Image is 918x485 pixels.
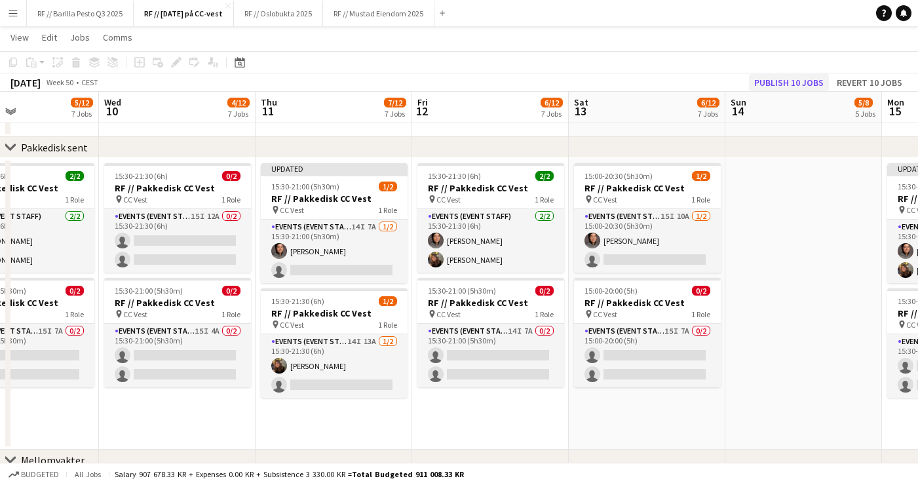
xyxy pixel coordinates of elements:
span: 15:30-21:00 (5h30m) [271,182,339,191]
span: 1 Role [535,309,554,319]
span: All jobs [72,469,104,479]
button: RF // Oslobukta 2025 [234,1,323,26]
span: 0/2 [222,286,240,296]
a: Jobs [65,29,95,46]
span: Comms [103,31,132,43]
span: 12 [415,104,428,119]
div: 15:00-20:30 (5h30m)1/2RF // Pakkedisk CC Vest CC Vest1 RoleEvents (Event Staff)15I10A1/215:00-20:... [574,163,721,273]
span: CC Vest [436,195,461,204]
app-card-role: Events (Event Staff)15I7A0/215:00-20:00 (5h) [574,324,721,387]
span: 7/12 [384,98,406,107]
span: View [10,31,29,43]
span: 5/12 [71,98,93,107]
div: 7 Jobs [228,109,249,119]
h3: RF // Pakkedisk CC Vest [261,307,408,319]
div: Updated [261,163,408,174]
button: RF // Barilla Pesto Q3 2025 [27,1,134,26]
span: Sun [731,96,746,108]
div: Salary 907 678.33 KR + Expenses 0.00 KR + Subsistence 3 330.00 KR = [115,469,464,479]
div: [DATE] [10,76,41,89]
a: Edit [37,29,62,46]
span: CC Vest [123,309,147,319]
h3: RF // Pakkedisk CC Vest [574,182,721,194]
div: 7 Jobs [385,109,406,119]
span: 0/2 [222,171,240,181]
app-job-card: 15:30-21:00 (5h30m)0/2RF // Pakkedisk CC Vest CC Vest1 RoleEvents (Event Staff)15I4A0/215:30-21:0... [104,278,251,387]
app-card-role: Events (Event Staff)15I4A0/215:30-21:00 (5h30m) [104,324,251,387]
button: RF // Mustad Eiendom 2025 [323,1,434,26]
span: 1 Role [535,195,554,204]
button: Budgeted [7,467,61,482]
app-card-role: Events (Event Staff)15I12A0/215:30-21:30 (6h) [104,209,251,273]
span: 15:30-21:00 (5h30m) [115,286,183,296]
a: Comms [98,29,138,46]
h3: RF // Pakkedisk CC Vest [261,193,408,204]
app-job-card: 15:30-21:30 (6h)0/2RF // Pakkedisk CC Vest CC Vest1 RoleEvents (Event Staff)15I12A0/215:30-21:30 ... [104,163,251,273]
app-job-card: 15:30-21:30 (6h)1/2RF // Pakkedisk CC Vest CC Vest1 RoleEvents (Event Staff)14I13A1/215:30-21:30 ... [261,288,408,398]
span: Fri [417,96,428,108]
span: Week 50 [43,77,76,87]
span: 14 [729,104,746,119]
span: 13 [572,104,588,119]
h3: RF // Pakkedisk CC Vest [417,182,564,194]
span: 15 [885,104,904,119]
button: RF // [DATE] på CC-vest [134,1,234,26]
span: 1 Role [221,309,240,319]
span: 15:00-20:30 (5h30m) [584,171,653,181]
span: 6/12 [541,98,563,107]
span: Total Budgeted 911 008.33 KR [352,469,464,479]
span: 2/2 [66,171,84,181]
app-job-card: Updated15:30-21:00 (5h30m)1/2RF // Pakkedisk CC Vest CC Vest1 RoleEvents (Event Staff)14I7A1/215:... [261,163,408,283]
span: 1/2 [379,296,397,306]
h3: RF // Pakkedisk CC Vest [417,297,564,309]
span: Budgeted [21,470,59,479]
span: CC Vest [123,195,147,204]
span: 1/2 [692,171,710,181]
span: 1 Role [378,205,397,215]
app-job-card: 15:30-21:00 (5h30m)0/2RF // Pakkedisk CC Vest CC Vest1 RoleEvents (Event Staff)14I7A0/215:30-21:0... [417,278,564,387]
span: CC Vest [593,195,617,204]
span: 5/8 [854,98,873,107]
div: 7 Jobs [541,109,562,119]
span: 1 Role [221,195,240,204]
span: Jobs [70,31,90,43]
span: 15:30-21:00 (5h30m) [428,286,496,296]
span: CC Vest [280,205,304,215]
span: 15:30-21:30 (6h) [428,171,481,181]
span: Mon [887,96,904,108]
app-card-role: Events (Event Staff)14I7A1/215:30-21:00 (5h30m)[PERSON_NAME] [261,220,408,283]
span: 1 Role [65,309,84,319]
h3: RF // Pakkedisk CC Vest [104,297,251,309]
div: 7 Jobs [71,109,92,119]
span: CC Vest [436,309,461,319]
app-job-card: 15:00-20:00 (5h)0/2RF // Pakkedisk CC Vest CC Vest1 RoleEvents (Event Staff)15I7A0/215:00-20:00 (5h) [574,278,721,387]
app-card-role: Events (Event Staff)14I13A1/215:30-21:30 (6h)[PERSON_NAME] [261,334,408,398]
span: Sat [574,96,588,108]
app-card-role: Events (Event Staff)2/215:30-21:30 (6h)[PERSON_NAME][PERSON_NAME] [417,209,564,273]
span: 2/2 [535,171,554,181]
h3: RF // Pakkedisk CC Vest [574,297,721,309]
span: 15:30-21:30 (6h) [115,171,168,181]
span: 15:30-21:30 (6h) [271,296,324,306]
span: CC Vest [280,320,304,330]
div: 5 Jobs [855,109,875,119]
span: 1 Role [691,309,710,319]
button: Revert 10 jobs [832,74,908,91]
span: 11 [259,104,277,119]
span: 10 [102,104,121,119]
span: 15:00-20:00 (5h) [584,286,638,296]
span: 0/2 [66,286,84,296]
app-job-card: 15:30-21:30 (6h)2/2RF // Pakkedisk CC Vest CC Vest1 RoleEvents (Event Staff)2/215:30-21:30 (6h)[P... [417,163,564,273]
div: Pakkedisk sent [21,141,88,154]
div: 7 Jobs [698,109,719,119]
span: 1 Role [691,195,710,204]
span: 4/12 [227,98,250,107]
span: Thu [261,96,277,108]
span: 1 Role [65,195,84,204]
